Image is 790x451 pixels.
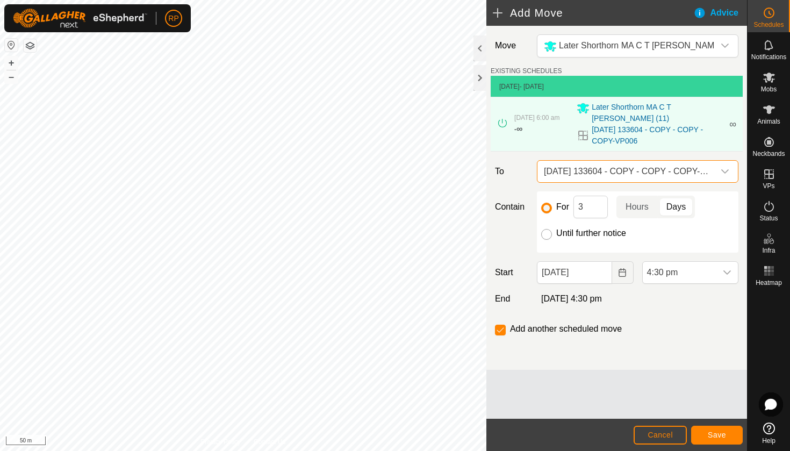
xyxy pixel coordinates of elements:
label: Move [491,34,533,58]
img: Gallagher Logo [13,9,147,28]
button: – [5,70,18,83]
button: + [5,56,18,69]
button: Choose Date [612,261,634,284]
div: Advice [693,6,747,19]
span: [DATE] 6:00 am [514,114,559,121]
label: Start [491,266,533,279]
div: dropdown trigger [714,161,736,182]
div: - [514,123,522,135]
label: For [556,203,569,211]
span: ∞ [516,124,522,133]
span: ∞ [729,119,736,130]
span: Hours [626,201,649,213]
span: Mobs [761,86,777,92]
button: Map Layers [24,39,37,52]
span: VPs [763,183,774,189]
span: [DATE] [499,83,520,90]
label: Contain [491,201,533,213]
a: [DATE] 133604 - COPY - COPY - COPY-VP006 [592,124,723,147]
span: Later Shorthorn MA C T [PERSON_NAME] (11) [592,102,723,124]
span: Animals [757,118,780,125]
a: Help [748,418,790,448]
label: Until further notice [556,229,626,238]
button: Save [691,426,743,445]
span: Cancel [648,431,673,439]
div: dropdown trigger [714,35,736,57]
a: Privacy Policy [200,437,241,447]
span: [DATE] 4:30 pm [541,294,602,303]
span: Save [708,431,726,439]
span: - [DATE] [520,83,544,90]
label: To [491,160,533,183]
div: dropdown trigger [716,262,738,283]
a: Contact Us [254,437,285,447]
button: Reset Map [5,39,18,52]
span: Notifications [751,54,786,60]
span: Heatmap [756,280,782,286]
label: Add another scheduled move [510,325,622,333]
span: Infra [762,247,775,254]
span: Days [666,201,686,213]
span: Later Shorthorn MA C T Willie [540,35,714,57]
span: Neckbands [752,151,785,157]
span: RP [168,13,178,24]
span: Help [762,438,775,444]
span: 2025-08-12 133604 - COPY - COPY - COPY-VP007 [540,161,714,182]
label: End [491,292,533,305]
span: Schedules [753,22,784,28]
button: Cancel [634,426,687,445]
span: Later Shorthorn MA C T [PERSON_NAME] (11) [559,41,740,50]
h2: Add Move [493,6,693,19]
span: Status [759,215,778,221]
span: 4:30 pm [643,262,716,283]
label: EXISTING SCHEDULES [491,66,562,76]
